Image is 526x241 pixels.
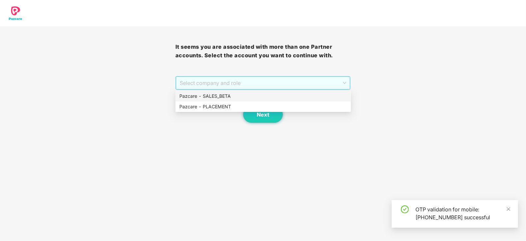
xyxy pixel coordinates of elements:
div: Pazcare - SALES_BETA [175,91,351,101]
div: Pazcare - SALES_BETA [179,93,347,100]
span: Select company and role [180,77,347,89]
span: close [506,207,511,211]
div: Pazcare - PLACEMENT [175,101,351,112]
span: check-circle [401,205,409,213]
div: Pazcare - PLACEMENT [179,103,347,110]
div: OTP validation for mobile: [PHONE_NUMBER] successful [415,205,510,221]
button: Next [243,106,283,123]
span: Next [257,112,269,118]
h3: It seems you are associated with more than one Partner accounts. Select the account you want to c... [175,43,351,60]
